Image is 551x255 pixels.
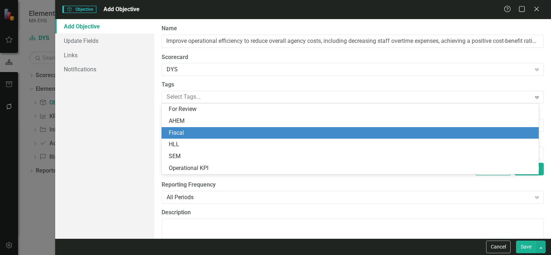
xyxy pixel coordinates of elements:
label: Tags [162,81,544,89]
span: HLL [169,141,179,148]
span: AHEM [169,117,185,124]
span: Fiscal [169,129,184,136]
div: All Periods [167,193,531,201]
span: Operational KPI [169,165,208,171]
span: Objective [62,6,96,13]
a: Notifications [55,62,154,76]
a: Update Fields [55,33,154,48]
label: Name [162,24,544,33]
span: Add Objective [103,6,140,13]
a: Add Objective [55,19,154,33]
div: DYS [167,66,531,74]
button: Save [516,241,536,253]
button: Cancel [486,241,511,253]
label: Scorecard [162,53,544,62]
span: SEM [169,153,181,160]
label: Reporting Frequency [162,181,544,189]
span: For Review [169,106,197,112]
label: Description [162,209,544,217]
a: Links [55,48,154,62]
input: Objective Name [162,35,544,48]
